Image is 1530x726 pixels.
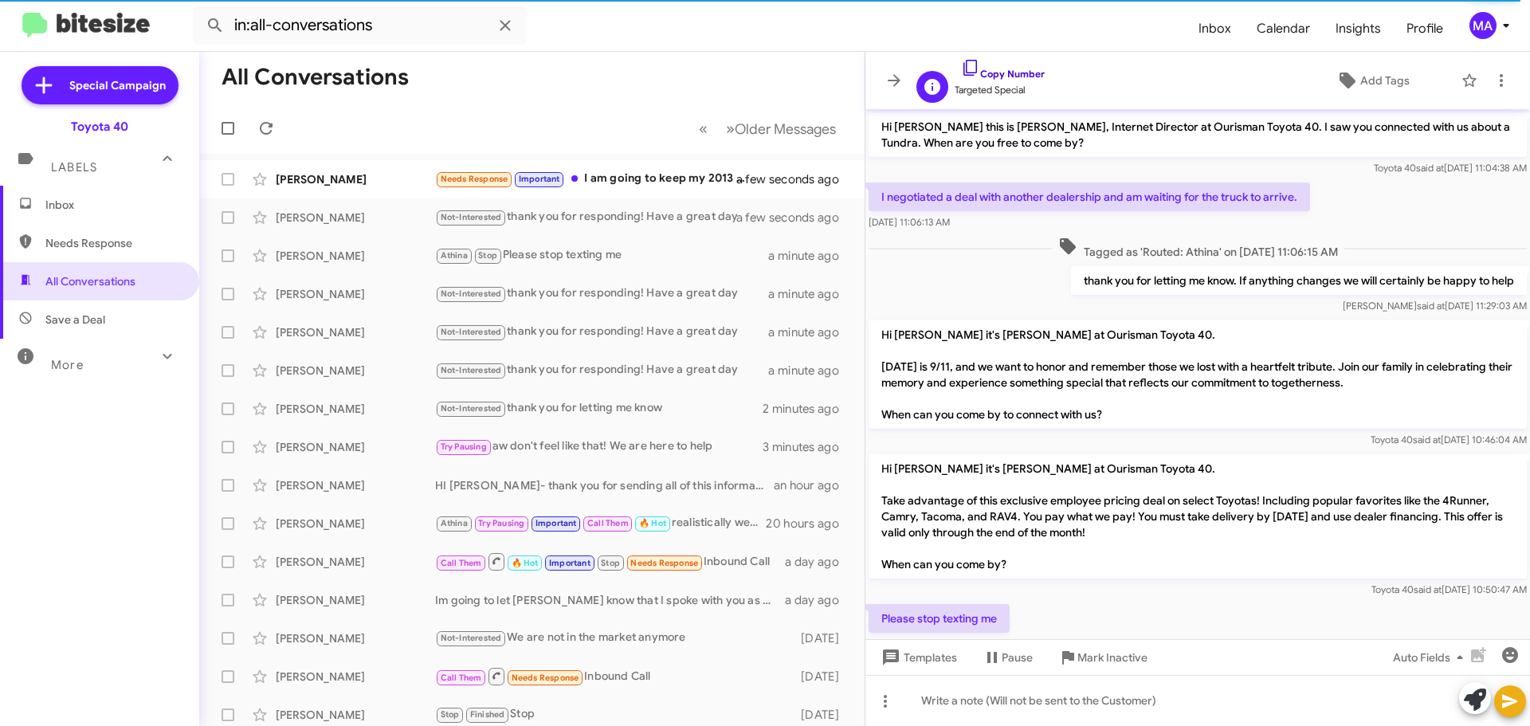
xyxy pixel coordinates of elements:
span: Pause [1002,643,1033,672]
span: Not-Interested [441,365,502,375]
span: Stop [478,250,497,261]
span: [DATE] 10:52:28 AM [869,638,952,649]
div: Toyota 40 [71,119,128,135]
div: 20 hours ago [766,516,852,532]
span: Important [519,174,560,184]
span: Athina [441,250,468,261]
button: Mark Inactive [1045,643,1160,672]
div: a minute ago [768,324,852,340]
span: Mark Inactive [1077,643,1147,672]
span: Toyota 40 [DATE] 10:50:47 AM [1371,583,1527,595]
div: a minute ago [768,363,852,379]
p: Hi [PERSON_NAME] this is [PERSON_NAME], Internet Director at Ourisman Toyota 40. I saw you connec... [869,112,1527,157]
div: [PERSON_NAME] [276,324,435,340]
div: Please stop texting me [435,246,768,265]
span: Special Campaign [69,77,166,93]
div: [PERSON_NAME] [276,554,435,570]
div: a day ago [785,592,852,608]
div: [DATE] [793,669,852,685]
button: Previous [689,112,717,145]
div: a few seconds ago [756,171,852,187]
button: Add Tags [1290,66,1453,95]
div: [PERSON_NAME] [276,439,435,455]
span: Targeted Special [955,82,1045,98]
div: 3 minutes ago [763,439,852,455]
span: Toyota 40 [DATE] 10:46:04 AM [1371,434,1527,445]
span: 🔥 Hot [512,558,539,568]
span: Older Messages [735,120,836,138]
div: thank you for responding! Have a great day [435,323,768,341]
div: [DATE] [793,707,852,723]
span: Call Them [441,673,482,683]
span: Not-Interested [441,403,502,414]
button: MA [1456,12,1512,39]
div: [PERSON_NAME] [276,669,435,685]
div: Inbound Call [435,666,793,686]
nav: Page navigation example [690,112,845,145]
span: Finished [470,709,505,720]
div: thank you for responding! Have a great day [435,361,768,379]
div: thank you for responding! Have a great day [435,285,768,303]
button: Templates [865,643,970,672]
span: Templates [878,643,957,672]
span: [DATE] 11:06:13 AM [869,216,950,228]
span: Labels [51,160,97,175]
div: [PERSON_NAME] [276,171,435,187]
div: [DATE] [793,630,852,646]
p: I negotiated a deal with another dealership and am waiting for the truck to arrive. [869,182,1310,211]
span: Try Pausing [441,441,487,452]
span: More [51,358,84,372]
div: [PERSON_NAME] [276,707,435,723]
span: Not-Interested [441,633,502,643]
div: an hour ago [774,477,852,493]
span: Toyota 40 [DATE] 11:04:38 AM [1374,162,1527,174]
span: Athina [441,518,468,528]
div: [PERSON_NAME] [276,363,435,379]
div: [PERSON_NAME] [276,516,435,532]
span: Calendar [1244,6,1323,52]
span: 🔥 Hot [639,518,666,528]
div: We are not in the market anymore [435,629,793,647]
div: I am going to keep my 2013 Camry. Thanks [435,170,756,188]
span: Inbox [45,197,181,213]
p: Hi [PERSON_NAME] it's [PERSON_NAME] at Ourisman Toyota 40. Take advantage of this exclusive emplo... [869,454,1527,579]
a: Inbox [1186,6,1244,52]
div: 2 minutes ago [763,401,852,417]
div: a few seconds ago [756,210,852,226]
span: Not-Interested [441,212,502,222]
span: said at [1417,300,1445,312]
div: [PERSON_NAME] [276,401,435,417]
div: MA [1469,12,1497,39]
a: Profile [1394,6,1456,52]
span: [PERSON_NAME] [DATE] 11:29:03 AM [1343,300,1527,312]
div: Inbound Call [435,551,785,571]
div: a minute ago [768,248,852,264]
p: Hi [PERSON_NAME] it's [PERSON_NAME] at Ourisman Toyota 40. [DATE] is 9/11, and we want to honor a... [869,320,1527,429]
div: HI [PERSON_NAME]- thank you for sending all of this information to me- I will get with the sales ... [435,477,774,493]
div: [PERSON_NAME] [276,286,435,302]
div: [PERSON_NAME] [276,248,435,264]
span: » [726,119,735,139]
div: Stop [435,705,793,724]
div: thank you for letting me know [435,399,763,418]
a: Insights [1323,6,1394,52]
div: aw don't feel like that! We are here to help [435,438,763,456]
h1: All Conversations [222,65,409,90]
span: All Conversations [45,273,135,289]
span: Needs Response [45,235,181,251]
span: Needs Response [630,558,698,568]
div: realistically we should be able to get that approved without paystubs- its just up to you if you ... [435,514,766,532]
button: Pause [970,643,1045,672]
span: Save a Deal [45,312,105,328]
p: thank you for letting me know. If anything changes we will certainly be happy to help [1071,266,1527,295]
div: [PERSON_NAME] [276,210,435,226]
div: a minute ago [768,286,852,302]
div: [PERSON_NAME] [276,630,435,646]
span: Needs Response [441,174,508,184]
span: Add Tags [1360,66,1410,95]
div: Im going to let [PERSON_NAME] know that I spoke with you as well [435,592,785,608]
span: Try Pausing [478,518,524,528]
